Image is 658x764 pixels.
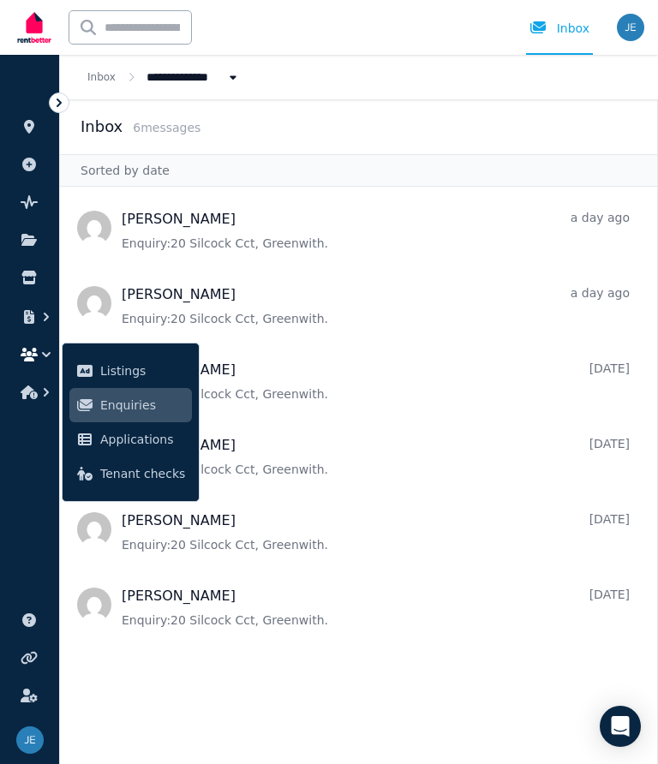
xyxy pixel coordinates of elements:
[529,20,589,37] div: Inbox
[100,429,185,450] span: Applications
[100,395,185,415] span: Enquiries
[133,121,200,134] span: 6 message s
[100,361,185,381] span: Listings
[81,115,123,139] h2: Inbox
[122,284,630,327] a: [PERSON_NAME]a day agoEnquiry:20 Silcock Cct, Greenwith.
[60,154,657,187] div: Sorted by date
[122,586,630,629] a: [PERSON_NAME][DATE]Enquiry:20 Silcock Cct, Greenwith.
[600,706,641,747] div: Open Intercom Messenger
[87,71,116,83] a: Inbox
[69,422,192,457] a: Applications
[100,463,185,484] span: Tenant checks
[16,726,44,754] img: Joe Egyud
[617,14,644,41] img: Joe Egyud
[122,510,630,553] a: [PERSON_NAME][DATE]Enquiry:20 Silcock Cct, Greenwith.
[69,388,192,422] a: Enquiries
[122,435,630,478] a: [PERSON_NAME][DATE]Enquiry:20 Silcock Cct, Greenwith.
[69,457,192,491] a: Tenant checks
[60,187,657,764] nav: Message list
[122,209,630,252] a: [PERSON_NAME]a day agoEnquiry:20 Silcock Cct, Greenwith.
[14,6,55,49] img: RentBetter
[69,354,192,388] a: Listings
[122,360,630,403] a: [PERSON_NAME][DATE]Enquiry:20 Silcock Cct, Greenwith.
[60,55,269,99] nav: Breadcrumb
